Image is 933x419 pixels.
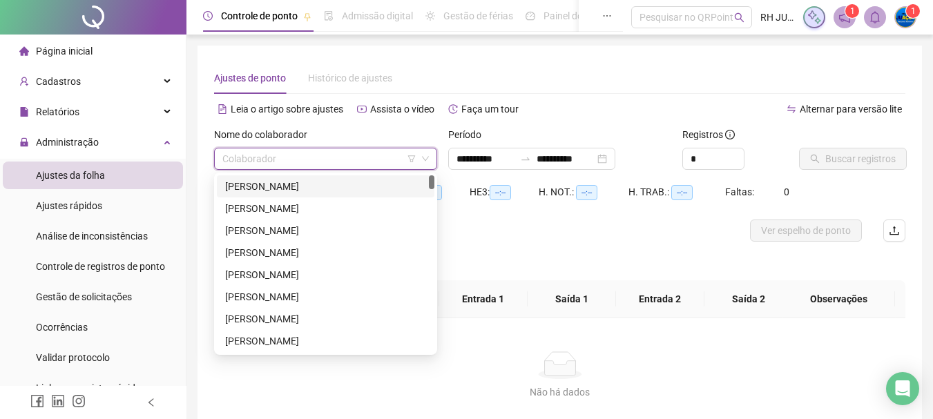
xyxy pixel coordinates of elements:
span: Registros [682,127,735,142]
span: ellipsis [602,11,612,21]
span: clock-circle [203,11,213,21]
span: file-done [324,11,334,21]
span: user-add [19,77,29,86]
span: to [520,153,531,164]
span: upload [889,225,900,236]
span: Gestão de solicitações [36,291,132,302]
sup: 1 [845,4,859,18]
span: info-circle [725,130,735,139]
th: Saída 1 [528,280,616,318]
span: linkedin [51,394,65,408]
span: 1 [911,6,916,16]
span: Gestão de férias [443,10,513,21]
span: Faltas: [725,186,756,197]
span: facebook [30,394,44,408]
span: bell [869,11,881,23]
div: ANTONIO JOSE LOPES DE ARAUJO [217,286,434,308]
div: HE 3: [470,184,539,200]
div: [PERSON_NAME] [225,289,426,304]
span: Faça um tour [461,104,519,115]
th: Observações [782,280,895,318]
span: dashboard [526,11,535,21]
span: Histórico de ajustes [308,72,392,84]
div: H. TRAB.: [628,184,725,200]
div: ANTONIO JANDESON OLIVEIRA REGIS [217,264,434,286]
div: Open Intercom Messenger [886,372,919,405]
label: Nome do colaborador [214,127,316,142]
div: ANTONIO RAFAEL PEREIRA DE SOUSA [217,330,434,352]
span: search [734,12,744,23]
button: Ver espelho de ponto [750,220,862,242]
div: ANTONIO MARCOS SANTIGO ALVES [217,308,434,330]
div: [PERSON_NAME] [225,201,426,216]
img: sparkle-icon.fc2bf0ac1784a2077858766a79e2daf3.svg [807,10,822,25]
span: left [146,398,156,407]
span: RH JUAÇO [760,10,795,25]
span: Leia o artigo sobre ajustes [231,104,343,115]
span: --:-- [490,185,511,200]
span: swap-right [520,153,531,164]
div: H. NOT.: [539,184,628,200]
span: home [19,46,29,56]
span: --:-- [576,185,597,200]
label: Período [448,127,490,142]
div: ALVARO PEREIRA GOMES [217,220,434,242]
div: ADALBERTO FRANCISO DE OLIVEIRA [217,197,434,220]
span: Alternar para versão lite [800,104,902,115]
span: notification [838,11,851,23]
span: Cadastros [36,76,81,87]
span: youtube [357,104,367,114]
th: Saída 2 [704,280,793,318]
div: [PERSON_NAME] [225,245,426,260]
span: file [19,107,29,117]
div: Não há dados [231,384,889,400]
div: [PERSON_NAME] [225,311,426,327]
span: Página inicial [36,46,93,57]
div: [PERSON_NAME] [225,267,426,282]
span: down [421,155,430,163]
span: file-text [218,104,227,114]
span: Controle de ponto [221,10,298,21]
th: Entrada 2 [616,280,704,318]
span: --:-- [671,185,693,200]
span: Ajustes de ponto [214,72,286,84]
span: Ajustes da folha [36,170,105,181]
span: history [448,104,458,114]
span: Relatórios [36,106,79,117]
span: Administração [36,137,99,148]
span: pushpin [303,12,311,21]
span: Observações [793,291,884,306]
div: ANTÔNIO FERREIRA LIMA FILHO [217,242,434,264]
div: [PERSON_NAME] [225,223,426,238]
span: Controle de registros de ponto [36,261,165,272]
span: Link para registro rápido [36,382,141,393]
span: Análise de inconsistências [36,231,148,242]
div: [PERSON_NAME] [225,333,426,349]
span: Assista o vídeo [370,104,434,115]
span: Validar protocolo [36,352,110,363]
span: Admissão digital [342,10,413,21]
button: Buscar registros [799,148,907,170]
sup: Atualize o seu contato no menu Meus Dados [906,4,920,18]
span: lock [19,137,29,147]
span: 0 [784,186,789,197]
span: 1 [850,6,855,16]
span: Ocorrências [36,322,88,333]
span: filter [407,155,416,163]
span: instagram [72,394,86,408]
th: Entrada 1 [439,280,528,318]
span: swap [787,104,796,114]
span: sun [425,11,435,21]
span: Ajustes rápidos [36,200,102,211]
div: ADAILTON DE SOUSA FERREIRA [217,175,434,197]
div: [PERSON_NAME] [225,179,426,194]
img: 66582 [895,7,916,28]
span: Painel do DP [544,10,597,21]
